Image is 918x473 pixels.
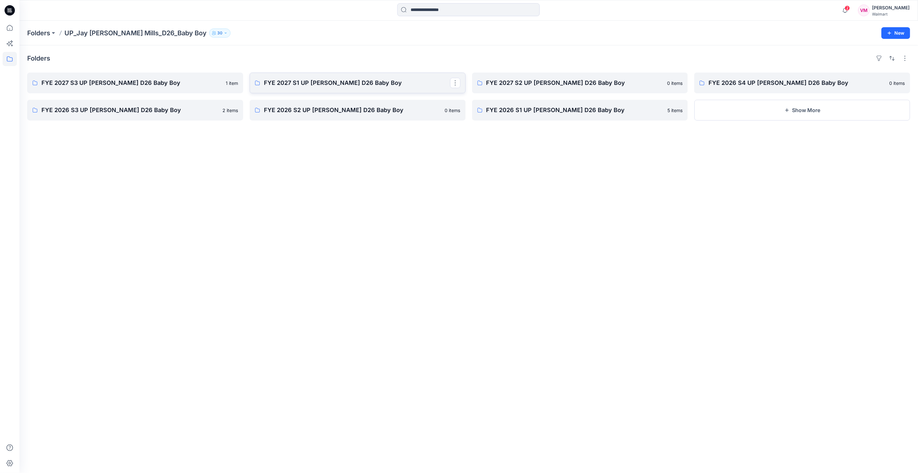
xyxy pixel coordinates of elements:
[872,4,910,12] div: [PERSON_NAME]
[27,100,243,121] a: FYE 2026 S3 UP [PERSON_NAME] D26 Baby Boy2 items
[472,73,688,93] a: FYE 2027 S2 UP [PERSON_NAME] D26 Baby Boy0 items
[881,27,910,39] button: New
[250,100,466,121] a: FYE 2026 S2 UP [PERSON_NAME] D26 Baby Boy0 items
[41,106,219,115] p: FYE 2026 S3 UP [PERSON_NAME] D26 Baby Boy
[264,106,441,115] p: FYE 2026 S2 UP [PERSON_NAME] D26 Baby Boy
[858,5,870,16] div: VM
[486,106,664,115] p: FYE 2026 S1 UP [PERSON_NAME] D26 Baby Boy
[27,73,243,93] a: FYE 2027 S3 UP [PERSON_NAME] D26 Baby Boy1 item
[209,29,231,38] button: 30
[872,12,910,17] div: Walmart
[667,107,683,114] p: 5 items
[667,80,683,87] p: 0 items
[226,80,238,87] p: 1 item
[222,107,238,114] p: 2 items
[694,100,910,121] button: Show More
[694,73,910,93] a: FYE 2026 S4 UP [PERSON_NAME] D26 Baby Boy0 items
[264,78,450,87] p: FYE 2027 S1 UP [PERSON_NAME] D26 Baby Boy
[27,54,50,62] h4: Folders
[708,78,886,87] p: FYE 2026 S4 UP [PERSON_NAME] D26 Baby Boy
[486,78,663,87] p: FYE 2027 S2 UP [PERSON_NAME] D26 Baby Boy
[890,80,905,87] p: 0 items
[27,29,50,38] a: Folders
[64,29,207,38] p: UP_Jay [PERSON_NAME] Mills_D26_Baby Boy
[445,107,460,114] p: 0 items
[250,73,466,93] a: FYE 2027 S1 UP [PERSON_NAME] D26 Baby Boy
[472,100,688,121] a: FYE 2026 S1 UP [PERSON_NAME] D26 Baby Boy5 items
[845,6,850,11] span: 2
[41,78,222,87] p: FYE 2027 S3 UP [PERSON_NAME] D26 Baby Boy
[217,29,222,37] p: 30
